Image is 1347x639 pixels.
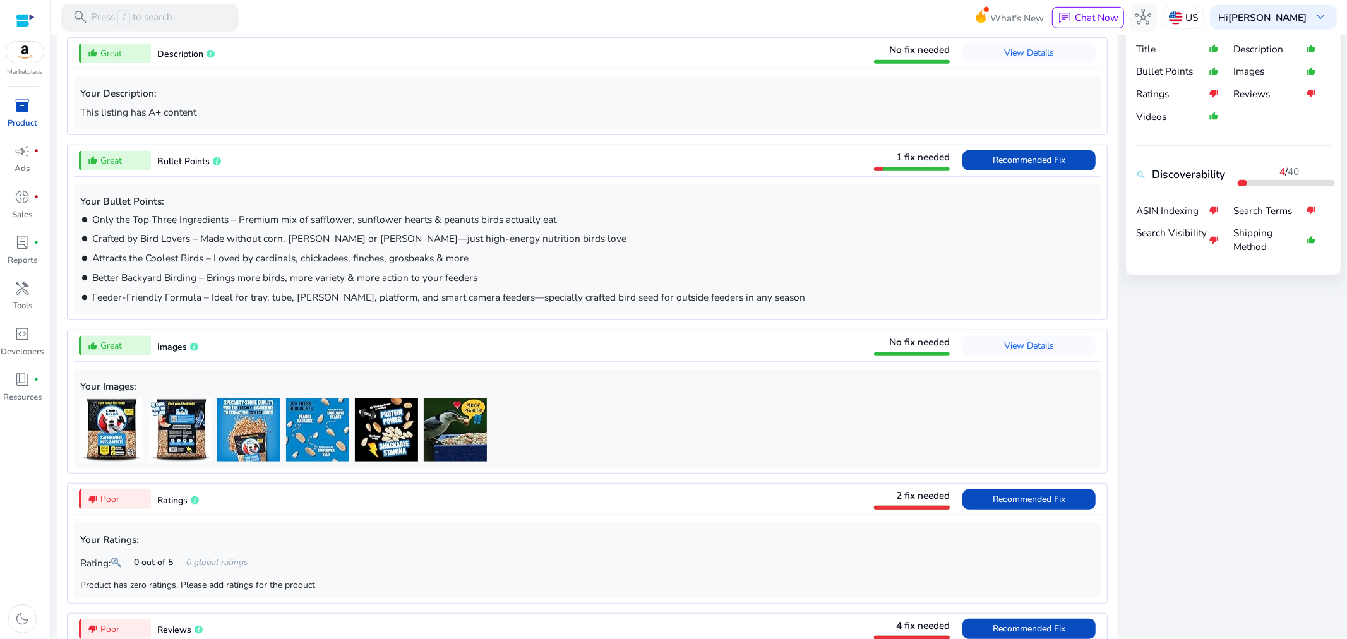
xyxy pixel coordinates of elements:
[1209,83,1219,105] mat-icon: thumb_down_alt
[993,154,1065,166] span: Recommended Fix
[1307,199,1317,222] mat-icon: thumb_down_alt
[1209,105,1219,128] mat-icon: thumb_up_alt
[1185,6,1198,28] p: US
[962,619,1096,639] button: Recommended Fix
[100,47,122,60] span: Great
[157,155,210,167] span: Bullet Points
[1218,13,1307,22] p: Hi
[15,611,31,627] span: dark_mode
[962,150,1096,170] button: Recommended Fix
[134,556,173,569] span: 0 out of 5
[1136,42,1209,56] p: Title
[80,273,89,282] mat-icon: brightness_1
[92,232,626,245] span: Crafted by Bird Lovers – Made without corn, [PERSON_NAME] or [PERSON_NAME]—just high-energy nutri...
[157,48,203,60] span: Description
[33,377,39,383] span: fiber_manual_record
[355,398,418,462] img: 51+DKiZFBbL._AC_US100_.jpg
[1136,87,1209,101] p: Ratings
[993,493,1065,505] span: Recommended Fix
[88,341,98,351] mat-icon: thumb_up_alt
[91,10,172,25] p: Press to search
[100,623,119,636] span: Poor
[889,43,950,56] span: No fix needed
[1004,340,1054,352] span: View Details
[117,10,129,25] span: /
[889,335,950,349] span: No fix needed
[33,148,39,154] span: fiber_manual_record
[88,155,98,165] mat-icon: thumb_up_alt
[1228,11,1307,24] b: [PERSON_NAME]
[100,493,119,506] span: Poor
[80,254,89,263] mat-icon: brightness_1
[990,7,1044,29] span: What's New
[1233,204,1307,218] p: Search Terms
[1307,222,1317,258] mat-icon: thumb_up_alt
[8,117,37,130] p: Product
[88,48,98,58] mat-icon: thumb_up_alt
[149,398,212,462] img: 51jEblzJ0JL._AC_US100_.jpg
[157,341,187,353] span: Images
[1052,7,1123,28] button: chatChat Now
[15,143,31,160] span: campaign
[424,398,487,462] img: 51Z+jCY86nL._AC_US100_.jpg
[1233,87,1307,101] p: Reviews
[33,194,39,200] span: fiber_manual_record
[92,290,805,304] span: Feeder-Friendly Formula – Ideal for tray, tube, [PERSON_NAME], platform, and smart camera feeders...
[8,254,37,267] p: Reports
[80,381,1094,392] h5: Your Images:
[88,494,98,505] mat-icon: thumb_down_alt
[1233,226,1307,254] p: Shipping Method
[80,534,1094,546] h5: Your Ratings:
[80,88,1094,99] h5: Your Description:
[80,215,89,224] mat-icon: brightness_1
[217,398,280,462] img: 51DSdBeFv2L._AC_US100_.jpg
[13,300,32,313] p: Tools
[15,326,31,342] span: code_blocks
[1209,222,1219,258] mat-icon: thumb_down_alt
[15,163,30,176] p: Ads
[896,489,950,502] span: 2 fix needed
[1136,64,1209,78] p: Bullet Points
[1307,83,1317,105] mat-icon: thumb_down_alt
[1288,165,1300,178] span: 40
[80,234,89,243] mat-icon: brightness_1
[1209,60,1219,83] mat-icon: thumb_up_alt
[8,68,43,77] p: Marketplace
[157,494,188,506] span: Ratings
[1004,47,1054,59] span: View Details
[6,42,44,63] img: amazon.svg
[1136,170,1146,180] mat-icon: search
[1280,165,1286,178] b: 4
[186,556,248,569] span: 0 global ratings
[80,578,1094,592] div: Product has zero ratings. Please add ratings for the product
[80,398,143,462] img: 51Rgy6kZN7L._AC_US100_.jpg
[962,489,1096,510] button: Recommended Fix
[15,280,31,297] span: handyman
[896,150,950,164] span: 1 fix needed
[15,189,31,205] span: donut_small
[993,623,1065,635] span: Recommended Fix
[1058,11,1072,25] span: chat
[80,293,89,302] mat-icon: brightness_1
[100,339,122,352] span: Great
[1209,199,1219,222] mat-icon: thumb_down_alt
[15,234,31,251] span: lab_profile
[1,346,44,359] p: Developers
[92,271,477,284] span: Better Backyard Birding – Brings more birds, more variety & more action to your feeders
[3,391,42,404] p: Resources
[88,624,98,634] mat-icon: thumb_down_alt
[1280,165,1300,178] span: /
[1209,37,1219,60] mat-icon: thumb_up_alt
[1152,166,1225,182] b: Discoverability
[13,209,33,222] p: Sales
[1233,42,1307,56] p: Description
[286,398,349,462] img: 41ht-snqROL._AC_US100_.jpg
[1130,4,1158,32] button: hub
[962,43,1096,63] button: View Details
[1136,204,1209,218] p: ASIN Indexing
[80,196,1094,207] h5: Your Bullet Points:
[157,624,191,636] span: Reviews
[1136,226,1209,254] p: Search Visibility
[33,240,39,246] span: fiber_manual_record
[1312,9,1329,25] span: keyboard_arrow_down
